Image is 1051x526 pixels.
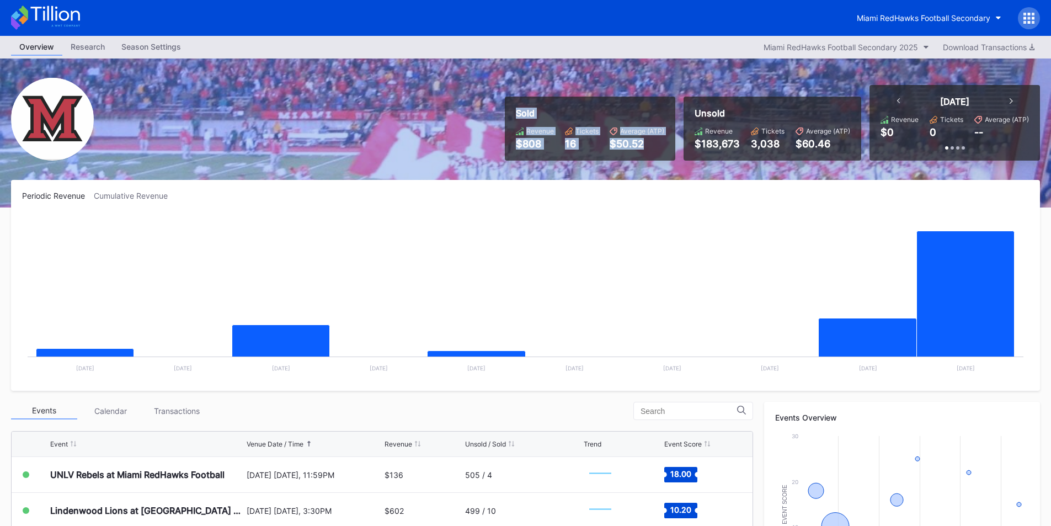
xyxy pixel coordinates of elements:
text: [DATE] [761,365,779,371]
div: Lindenwood Lions at [GEOGRAPHIC_DATA] RedHawks Football [50,505,244,516]
div: Miami RedHawks Football Secondary [857,13,990,23]
div: UNLV Rebels at Miami RedHawks Football [50,469,225,480]
div: 505 / 4 [465,470,492,480]
div: Events [11,402,77,419]
div: $183,673 [695,138,740,150]
div: Revenue [385,440,412,448]
text: [DATE] [565,365,584,371]
text: 30 [792,433,798,439]
button: Miami RedHawks Football Secondary 2025 [758,40,935,55]
div: Miami RedHawks Football Secondary 2025 [764,42,918,52]
input: Search [641,407,737,416]
button: Miami RedHawks Football Secondary [849,8,1010,28]
div: Revenue [891,115,919,124]
text: [DATE] [859,365,877,371]
text: [DATE] [174,365,192,371]
div: Tickets [761,127,785,135]
svg: Chart title [584,461,617,488]
div: Periodic Revenue [22,191,94,200]
div: Unsold [695,108,850,119]
div: $50.52 [610,138,664,150]
div: 3,038 [751,138,785,150]
text: 20 [792,479,798,485]
div: -- [974,126,983,138]
div: 499 / 10 [465,506,496,516]
div: Research [62,39,113,55]
button: Download Transactions [937,40,1040,55]
div: $136 [385,470,403,480]
div: Revenue [705,127,733,135]
text: [DATE] [370,365,388,371]
text: [DATE] [272,365,290,371]
div: Tickets [575,127,599,135]
text: [DATE] [467,365,486,371]
svg: Chart title [22,214,1029,380]
div: [DATE] [DATE], 11:59PM [247,470,382,480]
div: Season Settings [113,39,189,55]
div: Unsold / Sold [465,440,506,448]
div: Average (ATP) [806,127,850,135]
div: Events Overview [775,413,1029,422]
a: Research [62,39,113,56]
div: 0 [930,126,936,138]
text: Event Score [782,485,788,524]
div: $602 [385,506,404,516]
text: 10.20 [670,505,691,514]
div: Transactions [143,402,210,419]
div: Sold [516,108,664,119]
div: Revenue [526,127,554,135]
div: Average (ATP) [620,127,664,135]
div: [DATE] [940,96,969,107]
div: Calendar [77,402,143,419]
div: Trend [584,440,601,448]
text: [DATE] [957,365,975,371]
div: Event [50,440,68,448]
div: 16 [565,138,599,150]
div: [DATE] [DATE], 3:30PM [247,506,382,516]
svg: Chart title [584,497,617,524]
text: [DATE] [76,365,94,371]
text: [DATE] [663,365,681,371]
div: Cumulative Revenue [94,191,177,200]
div: $60.46 [796,138,850,150]
div: $0 [881,126,894,138]
div: Venue Date / Time [247,440,303,448]
a: Overview [11,39,62,56]
div: Tickets [940,115,963,124]
div: Download Transactions [943,42,1034,52]
div: Event Score [664,440,702,448]
div: Average (ATP) [985,115,1029,124]
img: Miami_RedHawks_Football_Secondary.png [11,78,94,161]
div: $808 [516,138,554,150]
text: 18.00 [670,469,691,479]
a: Season Settings [113,39,189,56]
